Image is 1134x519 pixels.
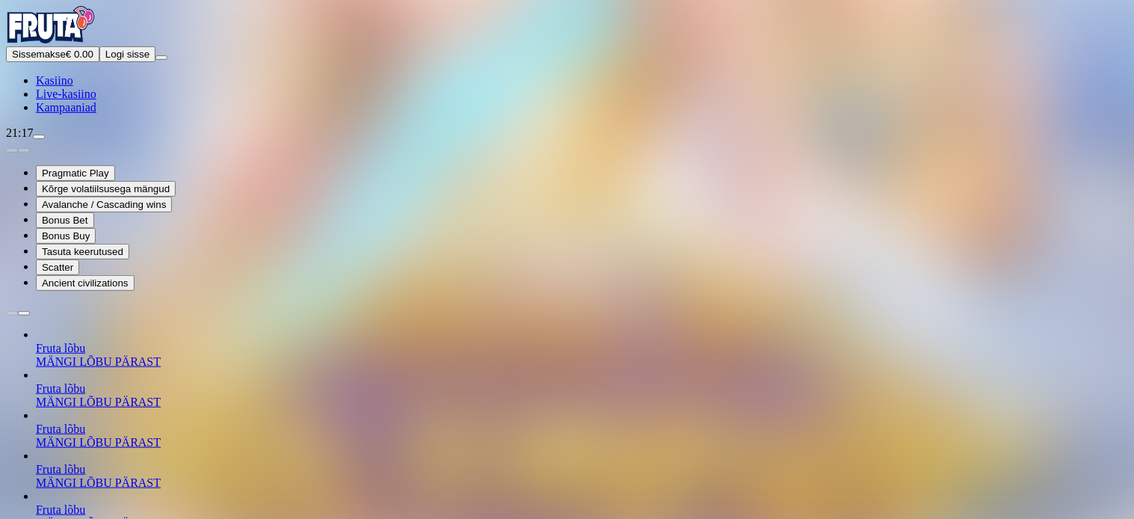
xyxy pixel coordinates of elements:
span: € 0.00 [66,49,93,60]
a: MÄNGI LÕBU PÄRAST [36,436,161,449]
span: Pragmatic Play [42,168,109,179]
button: Bonus Bet [36,212,94,228]
span: Ancient civilizations [42,277,129,289]
span: Sissemakse [12,49,66,60]
a: MÄNGI LÕBU PÄRAST [36,355,161,368]
button: prev slide [6,148,18,153]
button: Avalanche / Cascading wins [36,197,172,212]
a: MÄNGI LÕBU PÄRAST [36,396,161,408]
span: Tasuta keerutused [42,246,123,257]
button: next slide [18,311,30,316]
button: live-chat [33,135,45,139]
span: Kõrge volatiilsusega mängud [42,183,170,194]
button: menu [155,55,167,60]
button: next slide [18,148,30,153]
span: Bonus Bet [42,215,88,226]
span: Logi sisse [105,49,150,60]
nav: Primary [6,6,1128,114]
a: Fruta [6,33,96,46]
button: Ancient civilizations [36,275,135,291]
button: Tasuta keerutused [36,244,129,259]
a: MÄNGI LÕBU PÄRAST [36,476,161,489]
a: Fruta lõbu [36,382,85,395]
a: Fruta lõbu [36,463,85,476]
img: Fruta [6,6,96,43]
span: 21:17 [6,126,33,139]
button: Kõrge volatiilsusega mängud [36,181,176,197]
button: Pragmatic Play [36,165,115,181]
a: Kasiino [36,74,73,87]
span: Bonus Buy [42,230,90,242]
button: prev slide [6,311,18,316]
button: Bonus Buy [36,228,96,244]
a: Kampaaniad [36,101,96,114]
button: Scatter [36,259,79,275]
nav: Main menu [6,74,1128,114]
a: Fruta lõbu [36,423,85,435]
span: Scatter [42,262,73,273]
span: Avalanche / Cascading wins [42,199,166,210]
a: Fruta lõbu [36,503,85,516]
button: Logi sisse [99,46,155,62]
a: Fruta lõbu [36,342,85,354]
a: Live-kasiino [36,87,96,100]
button: Sissemakseplus icon€ 0.00 [6,46,99,62]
